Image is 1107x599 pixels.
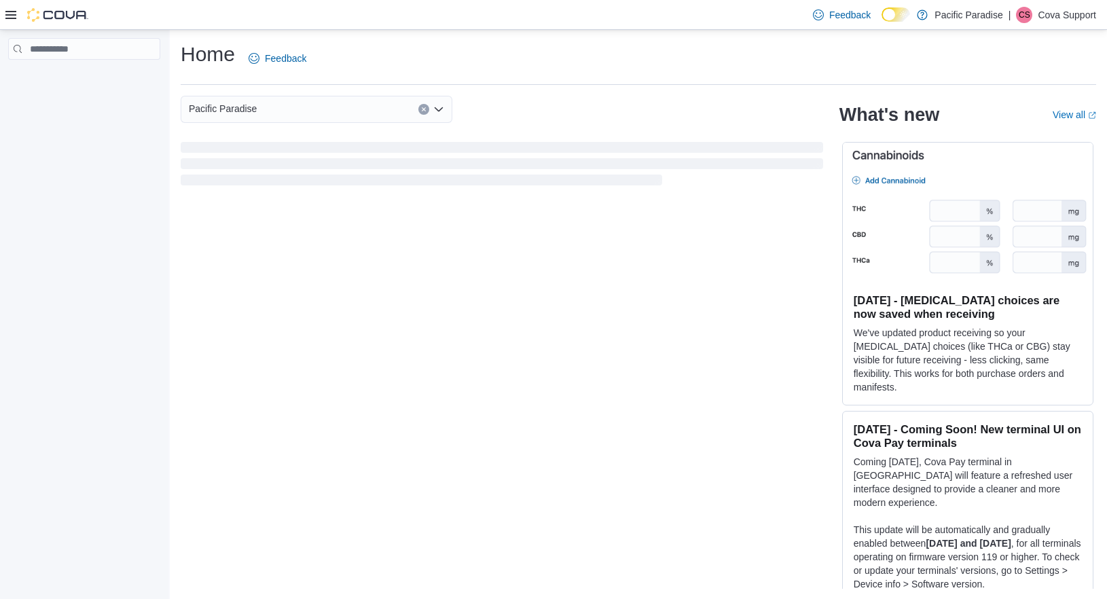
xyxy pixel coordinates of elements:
[189,101,257,117] span: Pacific Paradise
[854,422,1082,450] h3: [DATE] - Coming Soon! New terminal UI on Cova Pay terminals
[8,62,160,95] nav: Complex example
[934,7,1002,23] p: Pacific Paradise
[418,104,429,115] button: Clear input
[854,455,1082,509] p: Coming [DATE], Cova Pay terminal in [GEOGRAPHIC_DATA] will feature a refreshed user interface des...
[854,293,1082,321] h3: [DATE] - [MEDICAL_DATA] choices are now saved when receiving
[1088,111,1096,120] svg: External link
[882,7,910,22] input: Dark Mode
[829,8,871,22] span: Feedback
[1053,109,1096,120] a: View allExternal link
[1038,7,1096,23] p: Cova Support
[27,8,88,22] img: Cova
[839,104,939,126] h2: What's new
[433,104,444,115] button: Open list of options
[926,538,1011,549] strong: [DATE] and [DATE]
[807,1,876,29] a: Feedback
[1016,7,1032,23] div: Cova Support
[243,45,312,72] a: Feedback
[1009,7,1011,23] p: |
[181,41,235,68] h1: Home
[854,326,1082,394] p: We've updated product receiving so your [MEDICAL_DATA] choices (like THCa or CBG) stay visible fo...
[1019,7,1030,23] span: CS
[265,52,306,65] span: Feedback
[854,523,1082,591] p: This update will be automatically and gradually enabled between , for all terminals operating on ...
[181,145,823,188] span: Loading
